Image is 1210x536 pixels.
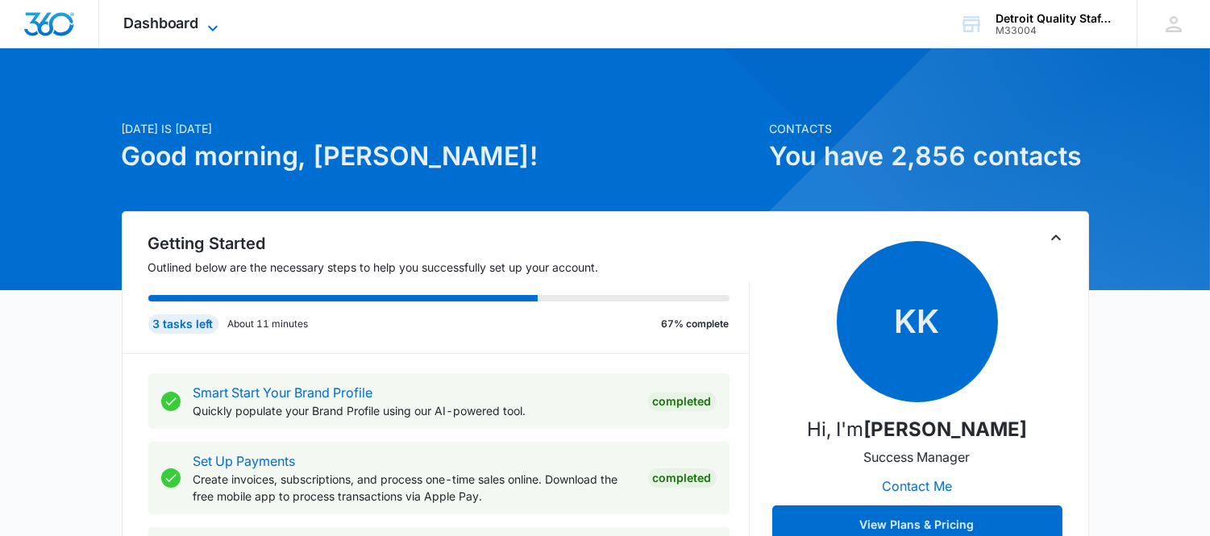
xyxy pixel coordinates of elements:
span: Dashboard [123,15,199,31]
button: Toggle Collapse [1046,228,1066,247]
h2: Getting Started [148,231,750,256]
a: Smart Start Your Brand Profile [193,384,373,401]
div: account name [996,12,1113,25]
p: Success Manager [864,447,971,467]
div: Completed [648,468,717,488]
p: Create invoices, subscriptions, and process one-time sales online. Download the free mobile app t... [193,471,635,505]
p: Quickly populate your Brand Profile using our AI-powered tool. [193,402,635,419]
p: Contacts [770,120,1089,137]
span: KK [837,241,998,402]
div: Completed [648,392,717,411]
p: [DATE] is [DATE] [122,120,760,137]
div: account id [996,25,1113,36]
p: About 11 minutes [228,317,309,331]
p: Hi, I'm [807,415,1027,444]
a: Set Up Payments [193,453,296,469]
strong: [PERSON_NAME] [863,418,1027,441]
p: 67% complete [662,317,730,331]
h1: You have 2,856 contacts [770,137,1089,176]
div: 3 tasks left [148,314,218,334]
p: Outlined below are the necessary steps to help you successfully set up your account. [148,259,750,276]
h1: Good morning, [PERSON_NAME]! [122,137,760,176]
button: Contact Me [866,467,968,505]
